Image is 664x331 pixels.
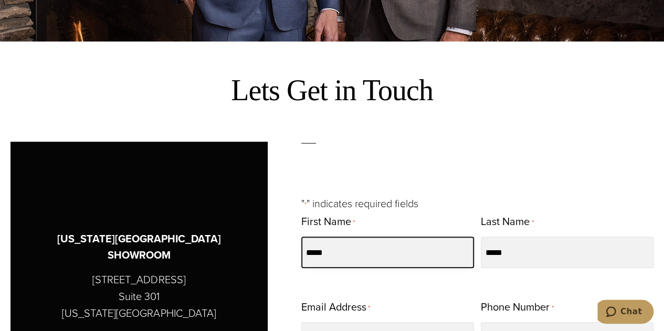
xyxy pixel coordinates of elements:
label: Phone Number [481,297,553,318]
p: " " indicates required fields [301,195,654,212]
h3: [US_STATE][GEOGRAPHIC_DATA] SHOWROOM [37,231,241,263]
p: [STREET_ADDRESS] Suite 301 [US_STATE][GEOGRAPHIC_DATA] [62,271,216,322]
label: First Name [301,212,355,232]
label: Last Name [481,212,533,232]
iframe: Opens a widget where you can chat to one of our agents [597,300,654,326]
label: Email Address [301,297,370,318]
h2: Lets Get in Touch [10,73,654,108]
